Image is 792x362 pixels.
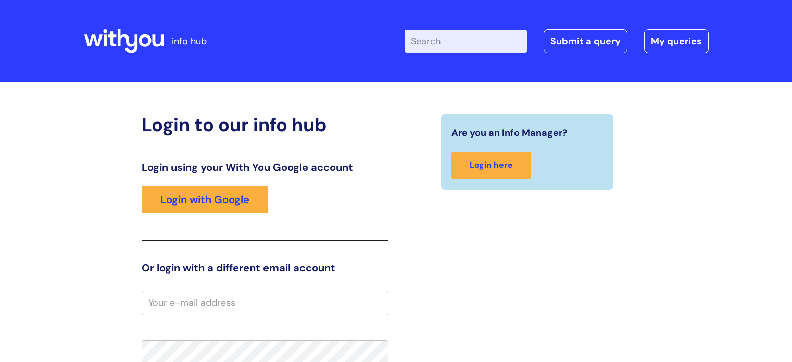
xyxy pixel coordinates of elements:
[142,114,388,136] h2: Login to our info hub
[451,124,568,141] span: Are you an Info Manager?
[451,152,531,179] a: Login here
[142,261,388,274] h3: Or login with a different email account
[142,186,268,213] a: Login with Google
[142,161,388,173] h3: Login using your With You Google account
[142,291,388,315] input: Your e-mail address
[644,29,709,53] a: My queries
[405,30,527,53] input: Search
[172,33,207,49] p: info hub
[544,29,627,53] a: Submit a query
